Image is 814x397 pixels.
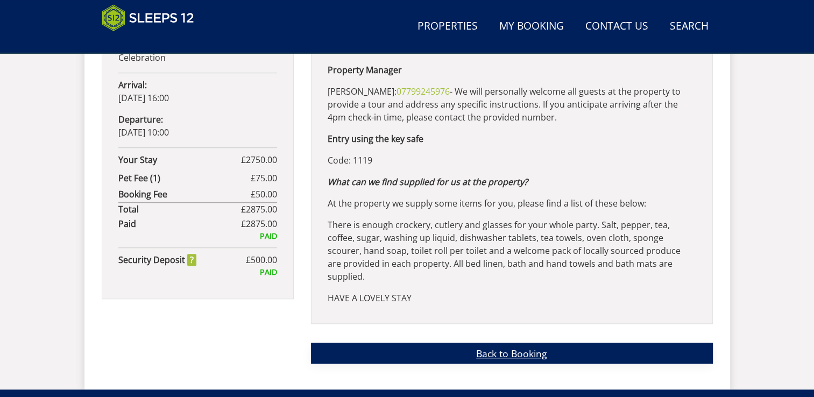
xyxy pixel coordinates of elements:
p: At the property we supply some items for you, please find a list of these below: [328,197,696,210]
span: £ [251,172,277,185]
span: £ [251,188,277,201]
a: Search [666,15,713,39]
span: 500.00 [251,254,277,266]
strong: Property Manager [328,64,402,76]
a: Back to Booking [311,343,713,364]
strong: Total [118,203,241,216]
img: Sleeps 12 [102,4,194,31]
div: PAID [118,230,277,242]
strong: Pet Fee (1) [118,172,251,185]
p: [DATE] 16:00 [118,79,277,104]
span: 50.00 [256,188,277,200]
strong: Arrival: [118,79,147,91]
strong: Paid [118,217,241,230]
strong: Security Deposit [118,253,196,266]
span: £ [241,217,277,230]
span: £ [241,203,277,216]
p: [DATE] 10:00 [118,113,277,139]
span: 75.00 [256,172,277,184]
span: £ [246,253,277,266]
em: What can we find supplied for us at the property? [328,176,528,188]
a: 07799245976 [397,86,450,97]
span: 2875.00 [246,218,277,230]
iframe: Customer reviews powered by Trustpilot [96,38,209,47]
strong: Entry using the key safe [328,133,423,145]
div: PAID [118,266,277,278]
strong: Your Stay [118,153,241,166]
p: [PERSON_NAME]: - We will personally welcome all guests at the property to provide a tour and addr... [328,85,696,124]
strong: Booking Fee [118,188,251,201]
span: £ [241,153,277,166]
p: There is enough crockery, cutlery and glasses for your whole party. Salt, pepper, tea, coffee, su... [328,218,696,283]
p: Code: 1119 [328,154,696,167]
span: 2750.00 [246,154,277,166]
a: My Booking [495,15,568,39]
span: 2875.00 [246,203,277,215]
a: Contact Us [581,15,653,39]
a: Properties [413,15,482,39]
strong: Departure: [118,114,163,125]
p: HAVE A LOVELY STAY [328,292,696,304]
